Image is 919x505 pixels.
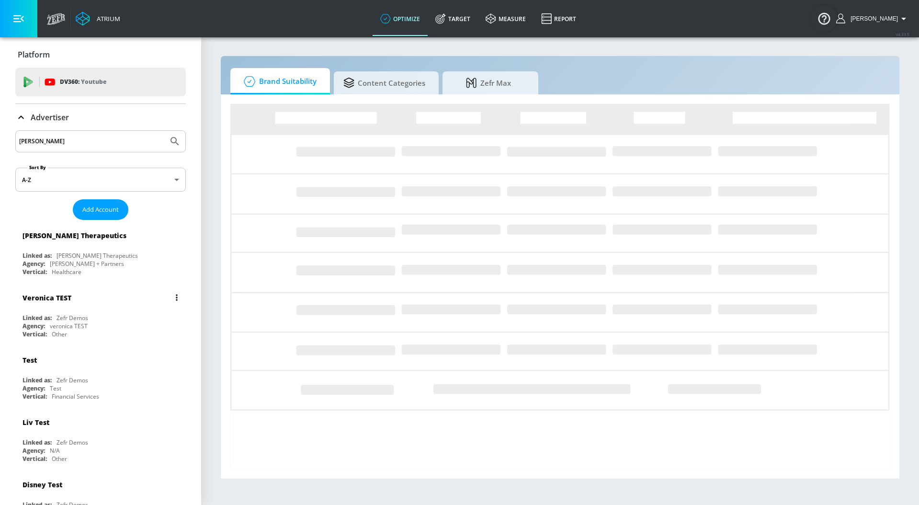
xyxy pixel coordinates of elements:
span: Zefr Max [452,71,525,94]
div: Advertiser [15,104,186,131]
button: Submit Search [164,131,185,152]
div: Agency: [23,260,45,268]
button: [PERSON_NAME] [836,13,909,24]
span: login as: carolyn.xue@zefr.com [847,15,898,22]
div: Liv TestLinked as:Zefr DemosAgency:N/AVertical:Other [15,411,186,465]
div: Zefr Demos [57,314,88,322]
div: [PERSON_NAME] + Partners [50,260,124,268]
label: Sort By [27,164,48,171]
div: [PERSON_NAME] TherapeuticsLinked as:[PERSON_NAME] TherapeuticsAgency:[PERSON_NAME] + PartnersVert... [15,224,186,278]
div: N/A [50,447,60,455]
div: Agency: [23,447,45,455]
div: Financial Services [52,392,99,401]
div: A-Z [15,168,186,192]
button: Open Resource Center [811,5,838,32]
div: TestLinked as:Zefr DemosAgency:TestVertical:Financial Services [15,348,186,403]
span: Add Account [82,204,119,215]
p: DV360: [60,77,106,87]
div: Linked as: [23,314,52,322]
div: Vertical: [23,330,47,338]
div: Disney Test [23,480,62,489]
div: Zefr Demos [57,376,88,384]
input: Search by name [19,135,164,148]
p: Youtube [81,77,106,87]
div: DV360: Youtube [15,68,186,96]
div: [PERSON_NAME] Therapeutics [23,231,126,240]
div: Liv Test [23,418,49,427]
a: Report [533,1,584,36]
span: Brand Suitability [240,70,317,93]
div: Veronica TESTLinked as:Zefr DemosAgency:veronica TESTVertical:Other [15,286,186,341]
div: Other [52,330,67,338]
div: veronica TEST [50,322,88,330]
a: optimize [373,1,428,36]
button: Add Account [73,199,128,220]
div: Agency: [23,322,45,330]
p: Platform [18,49,50,60]
a: measure [478,1,533,36]
p: Advertiser [31,112,69,123]
div: Test [23,356,37,365]
div: Vertical: [23,455,47,463]
div: Linked as: [23,252,52,260]
div: Platform [15,41,186,68]
div: Linked as: [23,376,52,384]
div: Vertical: [23,392,47,401]
div: Vertical: [23,268,47,276]
div: Veronica TEST [23,293,71,302]
div: Zefr Demos [57,438,88,447]
div: Agency: [23,384,45,392]
span: v 4.33.5 [896,32,909,37]
div: Atrium [93,14,120,23]
span: Content Categories [343,71,425,94]
div: Other [52,455,67,463]
a: Target [428,1,478,36]
div: Healthcare [52,268,81,276]
div: [PERSON_NAME] Therapeutics [57,252,138,260]
div: Linked as: [23,438,52,447]
a: Atrium [76,11,120,26]
div: Test [50,384,61,392]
